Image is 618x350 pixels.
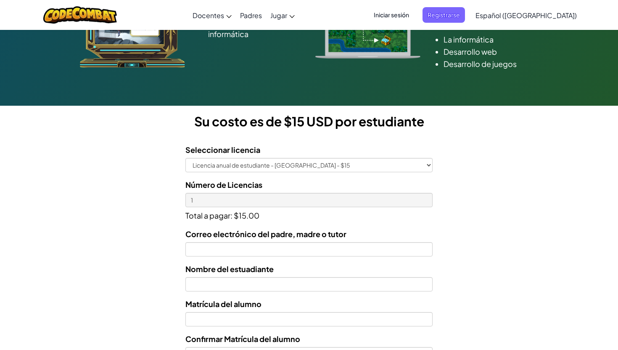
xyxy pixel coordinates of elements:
[185,298,261,310] label: Matrícula del alumno
[185,179,262,191] label: Número de Licencias
[185,228,346,240] label: Correo electrónico del padre, madre o tutor
[185,263,274,275] label: Nombre del estuadiante
[444,33,538,45] li: La informática
[475,11,577,20] span: Español ([GEOGRAPHIC_DATA])
[193,11,224,20] span: Docentes
[444,45,538,58] li: Desarrollo web
[266,4,299,27] a: Jugar
[185,144,260,156] label: Seleccionar licencia
[43,6,117,24] img: CodeCombat logo
[369,7,414,23] button: Iniciar sesión
[236,4,266,27] a: Padres
[423,7,465,23] button: Registrarse
[185,207,433,222] p: Total a pagar: $15.00
[185,333,300,345] label: Confirmar Matrícula del alumno
[188,4,236,27] a: Docentes
[444,58,538,70] li: Desarrollo de juegos
[471,4,581,27] a: Español ([GEOGRAPHIC_DATA])
[270,11,287,20] span: Jugar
